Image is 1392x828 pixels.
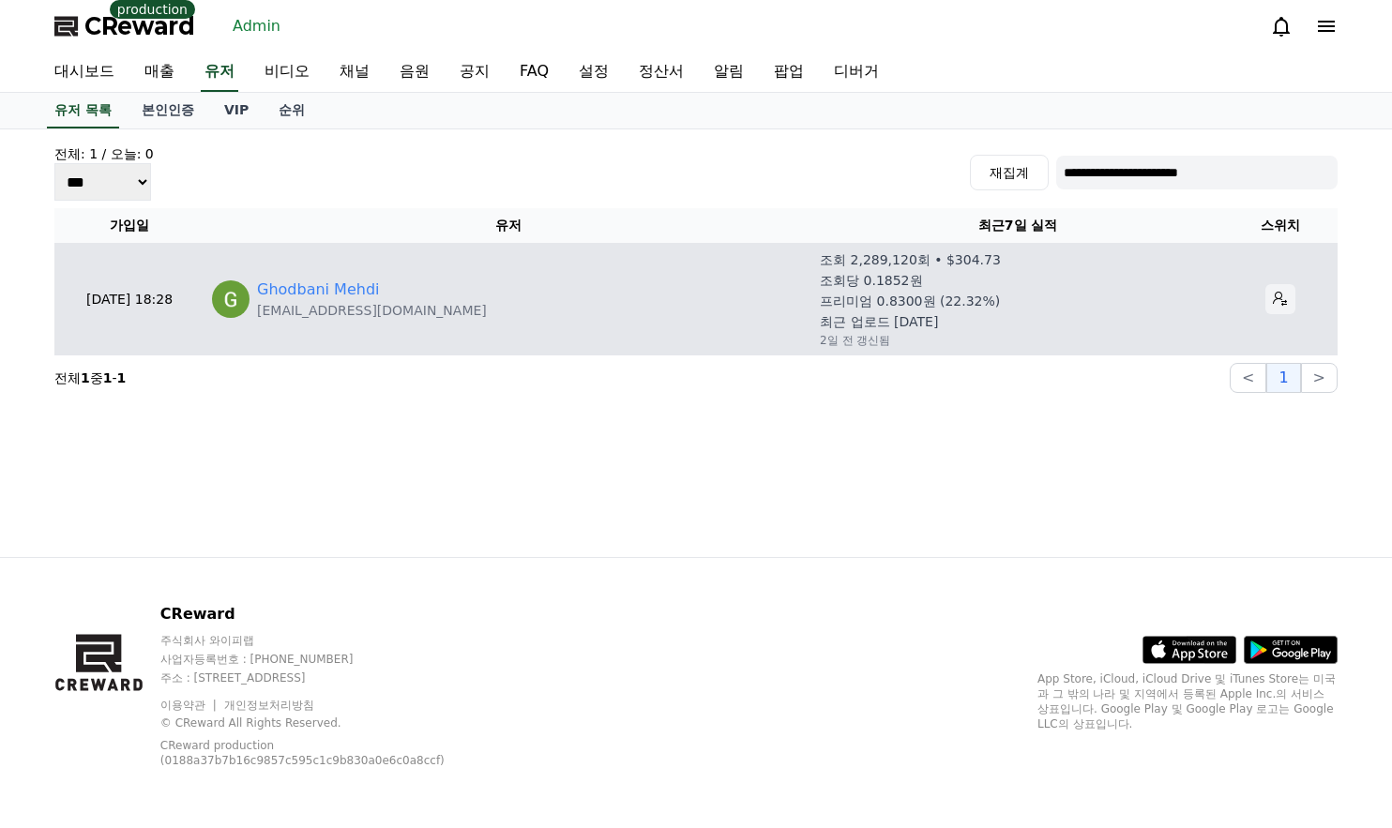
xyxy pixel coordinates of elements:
button: 재집계 [970,155,1049,190]
p: 사업자등록번호 : [PHONE_NUMBER] [160,652,490,667]
th: 유저 [204,208,812,243]
th: 최근7일 실적 [812,208,1223,243]
p: 주소 : [STREET_ADDRESS] [160,670,490,685]
a: 음원 [385,53,445,92]
img: https://lh3.googleusercontent.com/a/ACg8ocIiooszFT_ZI0j0WLvvll3Fx2G2FutFFJPZL1Tq7rvmj9wTeg=s96-c [212,280,250,318]
a: 공지 [445,53,505,92]
strong: 1 [81,370,90,385]
strong: 1 [103,370,113,385]
p: 전체 중 - [54,369,126,387]
button: < [1230,363,1266,393]
a: 디버거 [819,53,894,92]
p: 조회 2,289,120회 • $304.73 [820,250,1001,269]
p: CReward [160,603,490,625]
a: CReward [54,11,195,41]
a: Admin [225,11,288,41]
a: 비디오 [250,53,325,92]
p: [DATE] 18:28 [62,290,197,309]
a: FAQ [505,53,564,92]
p: 최근 업로드 [DATE] [820,312,938,331]
a: Ghodbani Mehdi [257,279,380,301]
a: 채널 [325,53,385,92]
span: Settings [278,623,324,638]
span: Messages [156,624,211,639]
a: Settings [242,595,360,641]
button: > [1301,363,1338,393]
p: 프리미엄 0.8300원 (22.32%) [820,292,1000,310]
span: Home [48,623,81,638]
a: 유저 [201,53,238,92]
button: 1 [1266,363,1300,393]
a: 이용약관 [160,699,219,712]
p: 주식회사 와이피랩 [160,633,490,648]
a: 알림 [699,53,759,92]
th: 스위치 [1223,208,1338,243]
th: 가입일 [54,208,204,243]
a: 본인인증 [127,93,209,128]
p: © CReward All Rights Reserved. [160,715,490,730]
a: 설정 [564,53,624,92]
a: 개인정보처리방침 [224,699,314,712]
a: 유저 목록 [47,93,119,128]
p: 조회당 0.1852원 [820,271,922,290]
p: App Store, iCloud, iCloud Drive 및 iTunes Store는 미국과 그 밖의 나라 및 지역에서 등록된 Apple Inc.의 서비스 상표입니다. Goo... [1037,671,1338,731]
a: 순위 [264,93,320,128]
p: 2일 전 갱신됨 [820,333,890,348]
h4: 전체: 1 / 오늘: 0 [54,144,154,163]
p: [EMAIL_ADDRESS][DOMAIN_NAME] [257,301,487,320]
a: 팝업 [759,53,819,92]
p: CReward production (0188a37b7b16c9857c595c1c9b830a0e6c0a8ccf) [160,738,461,768]
a: 대시보드 [39,53,129,92]
a: Home [6,595,124,641]
span: CReward [84,11,195,41]
a: 매출 [129,53,189,92]
a: Messages [124,595,242,641]
a: VIP [209,93,264,128]
strong: 1 [117,370,127,385]
a: 정산서 [624,53,699,92]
